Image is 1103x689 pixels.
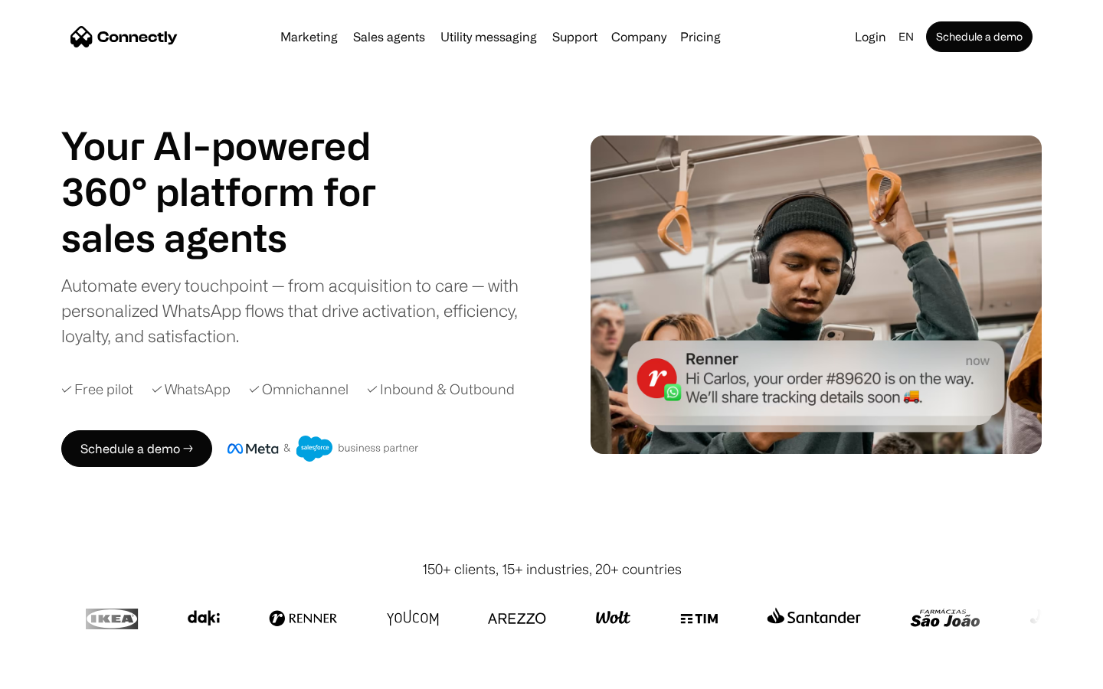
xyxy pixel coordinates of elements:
[546,31,604,43] a: Support
[31,662,92,684] ul: Language list
[898,26,914,47] div: en
[61,430,212,467] a: Schedule a demo →
[674,31,727,43] a: Pricing
[249,379,349,400] div: ✓ Omnichannel
[227,436,419,462] img: Meta and Salesforce business partner badge.
[367,379,515,400] div: ✓ Inbound & Outbound
[61,214,414,260] h1: sales agents
[61,122,414,214] h1: Your AI-powered 360° platform for
[434,31,543,43] a: Utility messaging
[61,273,544,348] div: Automate every touchpoint — from acquisition to care — with personalized WhatsApp flows that driv...
[152,379,231,400] div: ✓ WhatsApp
[926,21,1033,52] a: Schedule a demo
[611,26,666,47] div: Company
[347,31,431,43] a: Sales agents
[15,661,92,684] aside: Language selected: English
[61,379,133,400] div: ✓ Free pilot
[849,26,892,47] a: Login
[422,559,682,580] div: 150+ clients, 15+ industries, 20+ countries
[274,31,344,43] a: Marketing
